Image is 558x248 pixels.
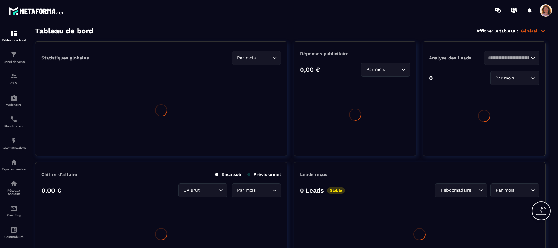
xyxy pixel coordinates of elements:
[41,172,77,177] p: Chiffre d’affaire
[2,189,26,196] p: Réseaux Sociaux
[300,66,320,73] p: 0,00 €
[429,74,433,82] p: 0
[41,187,61,194] p: 0,00 €
[488,55,529,61] input: Search for option
[2,146,26,149] p: Automatisations
[2,68,26,90] a: formationformationCRM
[494,75,515,82] span: Par mois
[10,116,17,123] img: scheduler
[515,75,529,82] input: Search for option
[201,187,217,194] input: Search for option
[182,187,201,194] span: CA Brut
[2,124,26,128] p: Planificateur
[490,183,539,197] div: Search for option
[232,183,281,197] div: Search for option
[257,55,271,61] input: Search for option
[494,187,515,194] span: Par mois
[2,167,26,171] p: Espace membre
[10,51,17,59] img: formation
[10,73,17,80] img: formation
[2,200,26,222] a: emailemailE-mailing
[2,103,26,106] p: Webinaire
[10,137,17,144] img: automations
[476,29,518,33] p: Afficher le tableau :
[2,111,26,132] a: schedulerschedulerPlanificateur
[178,183,227,197] div: Search for option
[232,51,281,65] div: Search for option
[515,187,529,194] input: Search for option
[2,175,26,200] a: social-networksocial-networkRéseaux Sociaux
[386,66,400,73] input: Search for option
[9,6,64,17] img: logo
[429,55,484,61] p: Analyse des Leads
[521,28,546,34] p: Général
[473,187,477,194] input: Search for option
[435,183,487,197] div: Search for option
[484,51,539,65] div: Search for option
[361,63,410,77] div: Search for option
[215,172,241,177] p: Encaissé
[2,90,26,111] a: automationsautomationsWebinaire
[300,172,327,177] p: Leads reçus
[10,226,17,234] img: accountant
[10,205,17,212] img: email
[2,25,26,47] a: formationformationTableau de bord
[2,60,26,63] p: Tunnel de vente
[365,66,386,73] span: Par mois
[10,94,17,101] img: automations
[2,154,26,175] a: automationsautomationsEspace membre
[41,55,89,61] p: Statistiques globales
[10,158,17,166] img: automations
[2,235,26,238] p: Comptabilité
[236,187,257,194] span: Par mois
[439,187,473,194] span: Hebdomadaire
[300,51,410,56] p: Dépenses publicitaire
[10,180,17,187] img: social-network
[236,55,257,61] span: Par mois
[10,30,17,37] img: formation
[2,39,26,42] p: Tableau de bord
[247,172,281,177] p: Prévisionnel
[2,132,26,154] a: automationsautomationsAutomatisations
[257,187,271,194] input: Search for option
[2,47,26,68] a: formationformationTunnel de vente
[2,222,26,243] a: accountantaccountantComptabilité
[35,27,93,35] h3: Tableau de bord
[490,71,539,85] div: Search for option
[327,187,345,194] p: Stable
[2,82,26,85] p: CRM
[2,214,26,217] p: E-mailing
[300,187,324,194] p: 0 Leads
